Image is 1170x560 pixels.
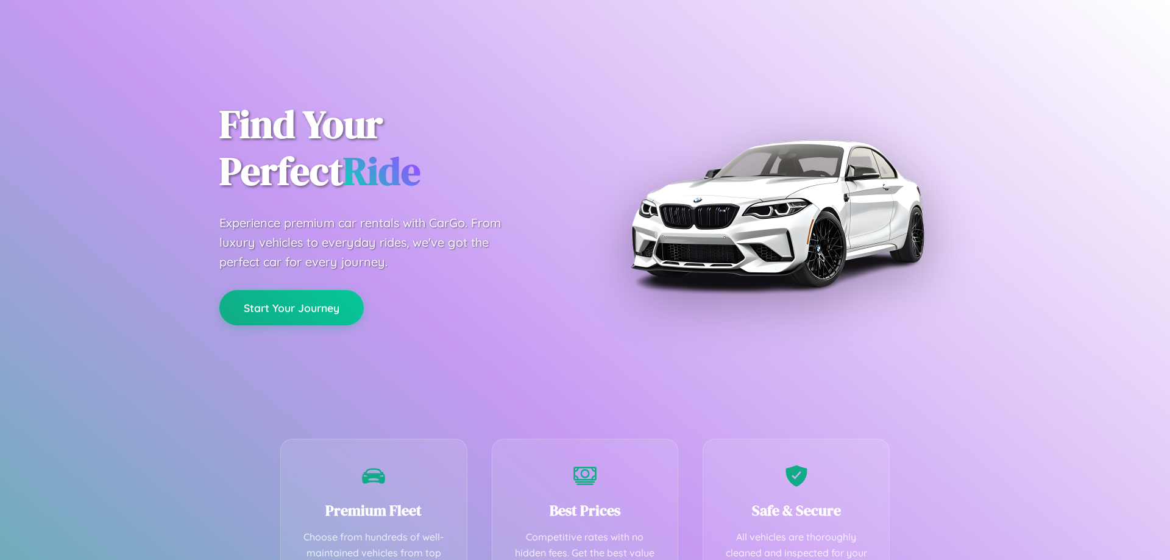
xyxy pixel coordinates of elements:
[299,500,448,520] h3: Premium Fleet
[343,144,420,197] span: Ride
[511,500,660,520] h3: Best Prices
[721,500,871,520] h3: Safe & Secure
[219,290,364,325] button: Start Your Journey
[219,213,524,272] p: Experience premium car rentals with CarGo. From luxury vehicles to everyday rides, we've got the ...
[219,101,567,195] h1: Find Your Perfect
[625,61,929,366] img: Premium BMW car rental vehicle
